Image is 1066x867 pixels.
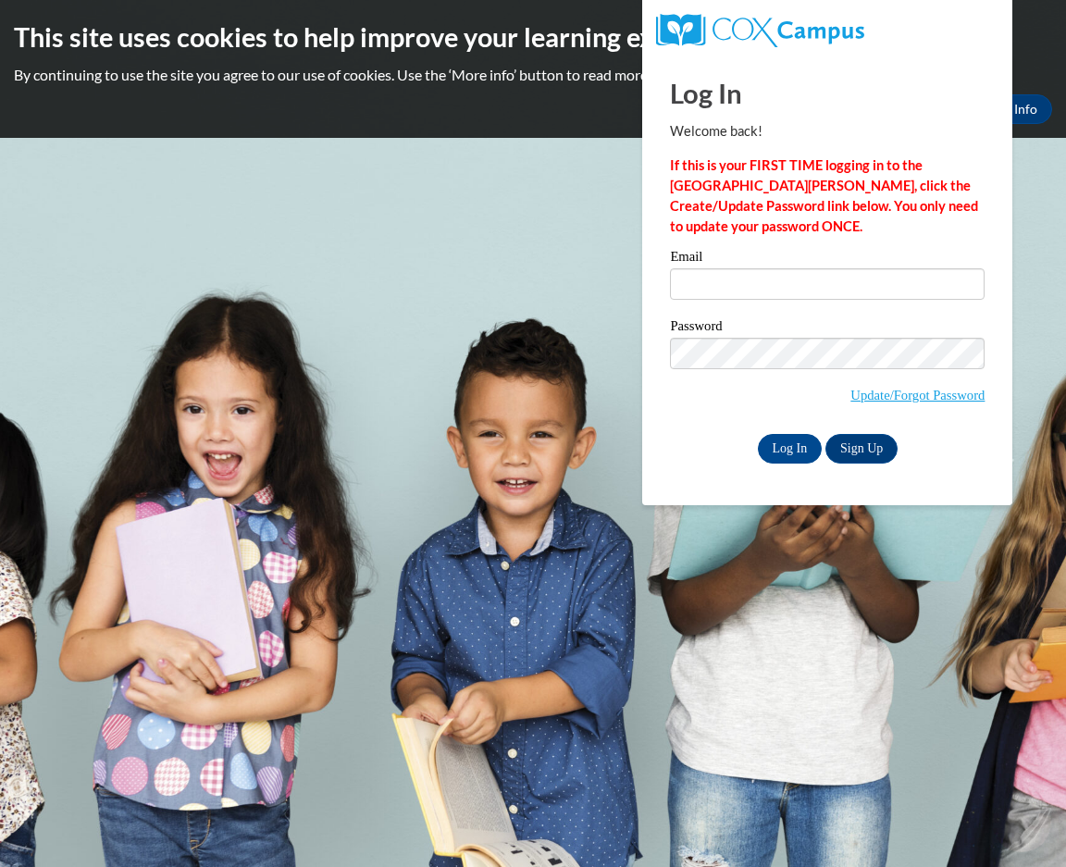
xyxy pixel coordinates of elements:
p: By continuing to use the site you agree to our use of cookies. Use the ‘More info’ button to read... [14,65,1052,85]
a: Sign Up [825,434,898,464]
input: Log In [758,434,823,464]
h1: Log In [670,74,985,112]
img: COX Campus [656,14,863,47]
label: Password [670,319,985,338]
a: Update/Forgot Password [850,388,985,403]
h2: This site uses cookies to help improve your learning experience. [14,19,1052,56]
strong: If this is your FIRST TIME logging in to the [GEOGRAPHIC_DATA][PERSON_NAME], click the Create/Upd... [670,157,978,234]
iframe: Button to launch messaging window [992,793,1051,852]
p: Welcome back! [670,121,985,142]
label: Email [670,250,985,268]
